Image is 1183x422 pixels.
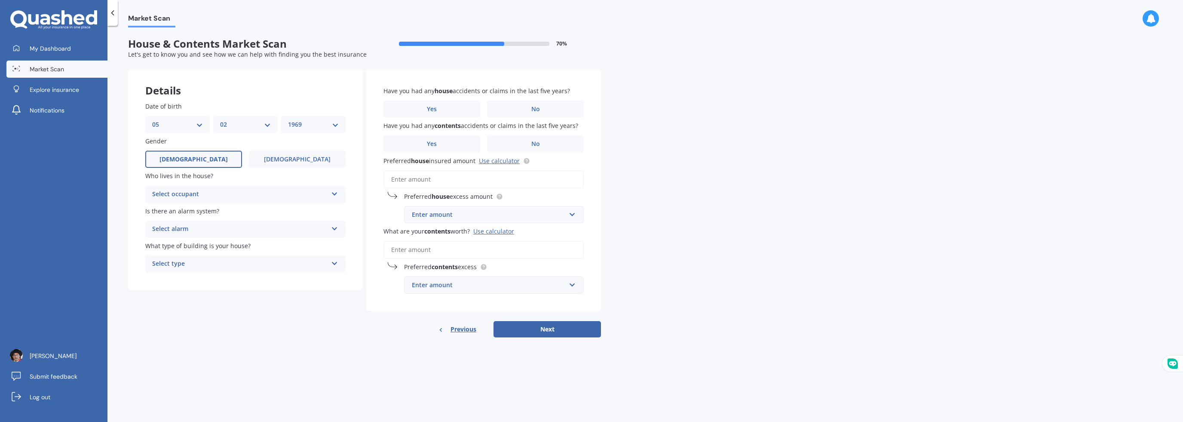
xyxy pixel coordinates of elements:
[451,323,476,336] span: Previous
[128,69,363,95] div: Details
[411,157,429,165] b: house
[145,172,213,180] span: Who lives in the house?
[6,389,107,406] a: Log out
[531,106,540,113] span: No
[152,189,328,200] div: Select occupant
[531,140,540,148] span: No
[404,192,493,200] span: Preferred excess amount
[30,393,50,401] span: Log out
[145,137,167,145] span: Gender
[264,156,331,163] span: [DEMOGRAPHIC_DATA]
[424,227,451,235] b: contents
[6,61,107,78] a: Market Scan
[383,170,584,188] input: Enter amount
[6,81,107,98] a: Explore insurance
[479,157,520,165] a: Use calculator
[432,192,450,200] b: house
[128,38,365,50] span: House & Contents Market Scan
[159,156,228,163] span: [DEMOGRAPHIC_DATA]
[556,41,567,47] span: 70 %
[427,106,437,113] span: Yes
[435,121,461,130] b: contents
[473,227,514,235] div: Use calculator
[128,50,367,58] span: Let's get to know you and see how we can help with finding you the best insurance
[404,263,477,271] span: Preferred excess
[30,106,64,115] span: Notifications
[383,87,570,95] span: Have you had any accidents or claims in the last five years?
[383,227,470,235] span: What are your worth?
[6,368,107,385] a: Submit feedback
[383,121,578,130] span: Have you had any accidents or claims in the last five years?
[30,44,71,53] span: My Dashboard
[30,372,77,381] span: Submit feedback
[6,40,107,57] a: My Dashboard
[145,242,251,250] span: What type of building is your house?
[152,259,328,269] div: Select type
[427,140,437,148] span: Yes
[6,347,107,364] a: [PERSON_NAME]
[493,321,601,337] button: Next
[10,349,23,362] img: AOh14GiVFoYJyNxbgWKay2H54yTswEcOiMkq9KstMsJi478=s96-c
[412,210,566,219] div: Enter amount
[152,224,328,234] div: Select alarm
[145,207,219,215] span: Is there an alarm system?
[145,102,182,110] span: Date of birth
[30,352,77,360] span: [PERSON_NAME]
[30,85,79,94] span: Explore insurance
[128,14,175,26] span: Market Scan
[30,65,64,73] span: Market Scan
[6,102,107,119] a: Notifications
[383,241,584,259] input: Enter amount
[412,280,566,290] div: Enter amount
[432,263,458,271] b: contents
[383,157,475,165] span: Preferred insured amount
[435,87,453,95] b: house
